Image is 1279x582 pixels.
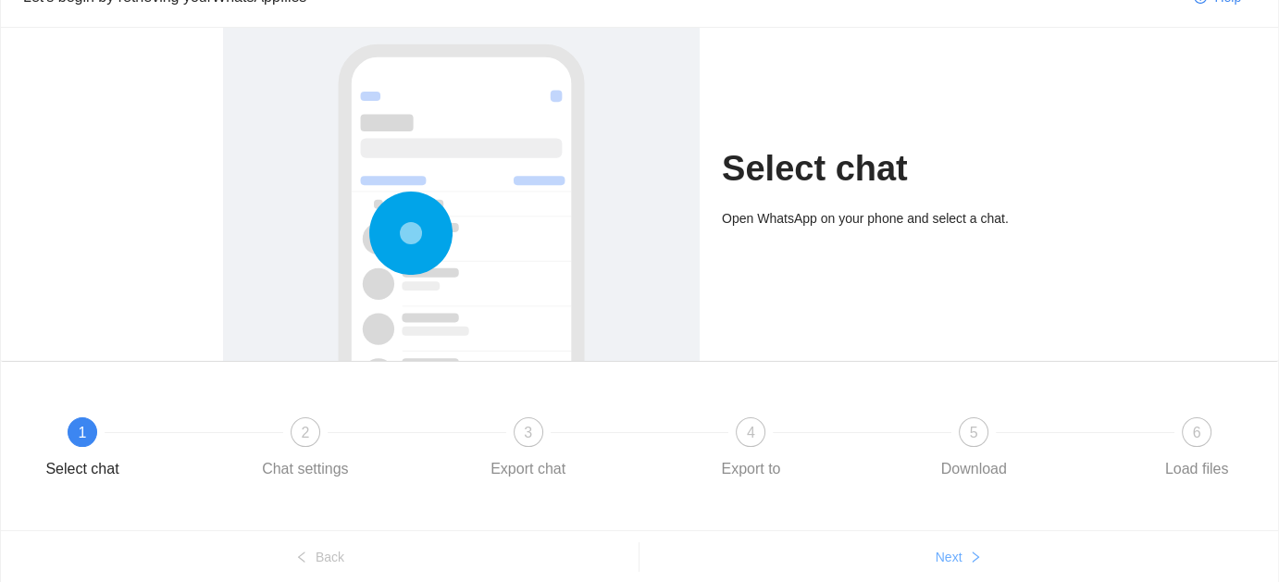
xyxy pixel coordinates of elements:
div: Export to [721,454,780,484]
div: Open WhatsApp on your phone and select a chat. [722,208,1056,229]
div: Chat settings [262,454,348,484]
span: 5 [970,425,978,440]
div: Export chat [490,454,565,484]
span: 1 [79,425,87,440]
button: leftBack [1,542,639,572]
div: 3Export chat [475,417,698,484]
button: Nextright [639,542,1278,572]
div: 2Chat settings [252,417,475,484]
div: 6Load files [1143,417,1250,484]
h1: Select chat [722,147,1056,191]
div: Download [941,454,1007,484]
span: 3 [524,425,532,440]
span: Next [936,547,962,567]
div: 1Select chat [29,417,252,484]
div: Select chat [45,454,118,484]
span: 6 [1193,425,1201,440]
div: 5Download [920,417,1143,484]
span: 2 [301,425,309,440]
div: 4Export to [697,417,920,484]
div: Load files [1165,454,1229,484]
span: 4 [747,425,755,440]
span: right [969,551,982,565]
